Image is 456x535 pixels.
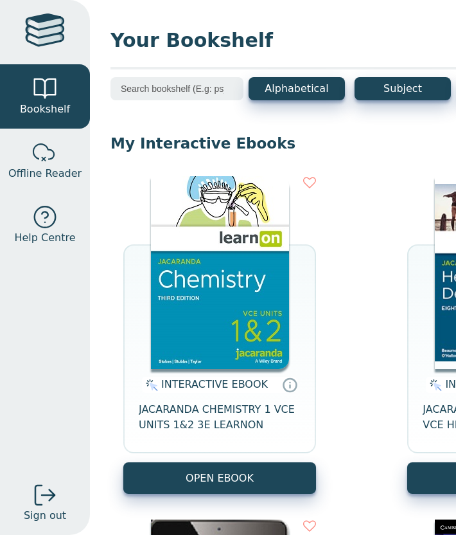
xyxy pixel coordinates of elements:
input: Search bookshelf (E.g: psychology) [110,77,243,100]
span: Sign out [24,508,66,523]
span: Help Centre [14,230,75,246]
img: 37f81dd5-9e6c-4284-8d4c-e51904e9365e.jpg [151,176,289,369]
img: interactive.svg [142,377,158,393]
span: JACARANDA CHEMISTRY 1 VCE UNITS 1&2 3E LEARNON [139,402,301,433]
span: Offline Reader [8,166,82,181]
button: Alphabetical [249,77,345,100]
span: Bookshelf [20,102,70,117]
img: interactive.svg [426,377,442,393]
a: Interactive eBooks are accessed online via the publisher’s portal. They contain interactive resou... [282,377,297,392]
span: INTERACTIVE EBOOK [161,378,268,390]
button: Subject [355,77,451,100]
button: OPEN EBOOK [123,462,316,494]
